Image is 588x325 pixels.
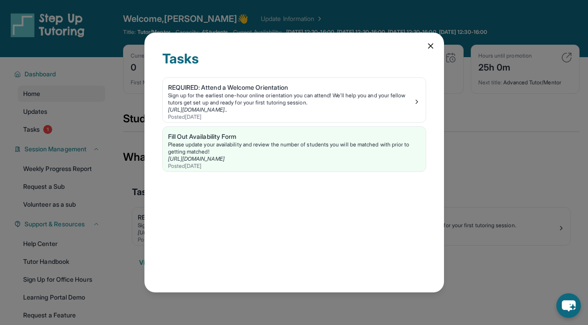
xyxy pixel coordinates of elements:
a: [URL][DOMAIN_NAME] [168,155,225,162]
div: Tasks [162,50,426,77]
a: [URL][DOMAIN_NAME].. [168,106,227,113]
div: Please update your availability and review the number of students you will be matched with prior ... [168,141,420,155]
div: Posted [DATE] [168,162,420,170]
div: REQUIRED: Attend a Welcome Orientation [168,83,413,92]
div: Fill Out Availability Form [168,132,420,141]
div: Sign up for the earliest one-hour online orientation you can attend! We’ll help you and your fell... [168,92,413,106]
div: Posted [DATE] [168,113,413,121]
button: chat-button [556,293,581,318]
a: REQUIRED: Attend a Welcome OrientationSign up for the earliest one-hour online orientation you ca... [163,78,426,122]
a: Fill Out Availability FormPlease update your availability and review the number of students you w... [163,127,426,171]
